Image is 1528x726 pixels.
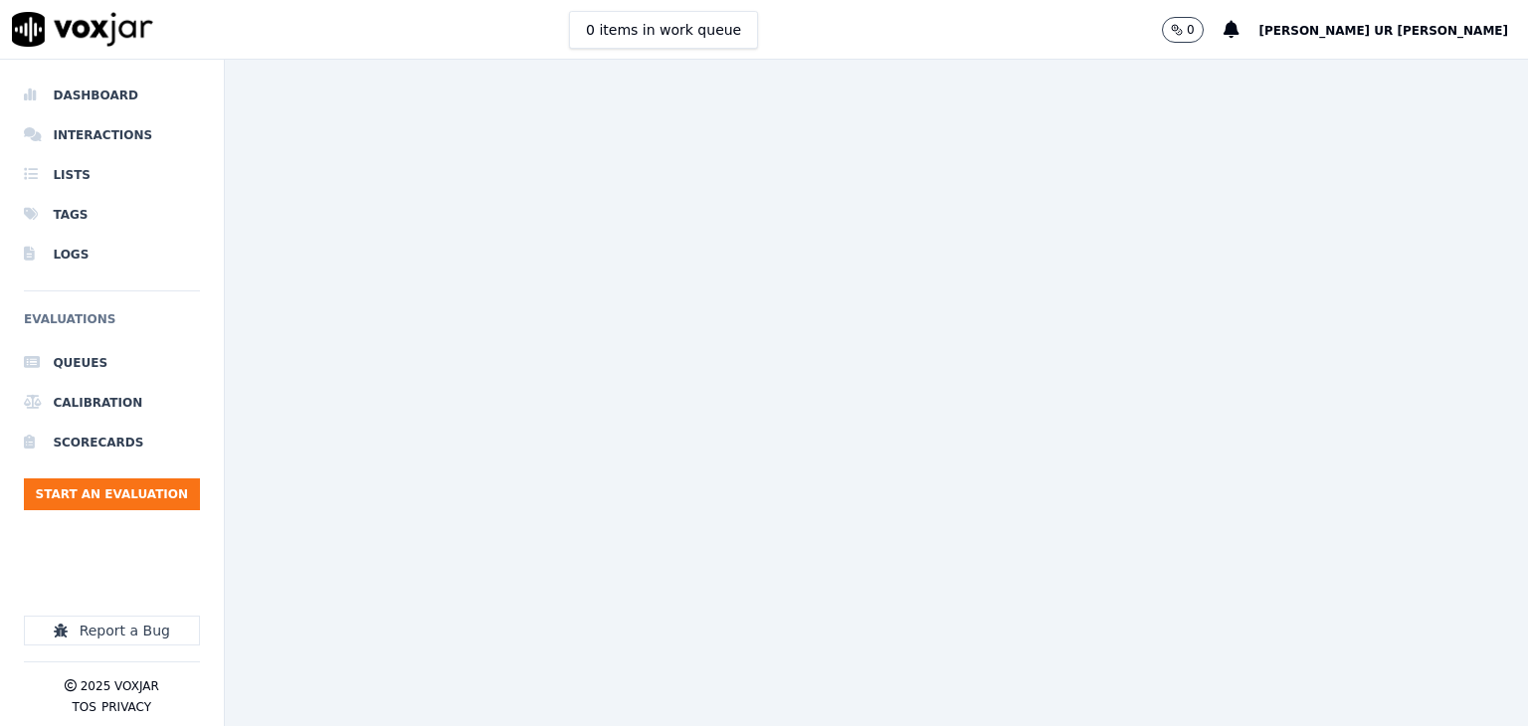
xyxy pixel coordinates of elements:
button: [PERSON_NAME] Ur [PERSON_NAME] [1259,18,1528,42]
a: Tags [24,195,200,235]
button: 0 [1162,17,1204,43]
span: [PERSON_NAME] Ur [PERSON_NAME] [1259,24,1508,38]
button: Report a Bug [24,616,200,645]
a: Scorecards [24,423,200,462]
button: Privacy [101,699,151,715]
p: 2025 Voxjar [81,678,159,694]
button: 0 items in work queue [569,11,758,49]
p: 0 [1187,22,1195,38]
a: Queues [24,343,200,383]
img: voxjar logo [12,12,153,47]
button: TOS [73,699,96,715]
a: Logs [24,235,200,274]
a: Lists [24,155,200,195]
h6: Evaluations [24,307,200,343]
a: Interactions [24,115,200,155]
a: Calibration [24,383,200,423]
a: Dashboard [24,76,200,115]
button: Start an Evaluation [24,478,200,510]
